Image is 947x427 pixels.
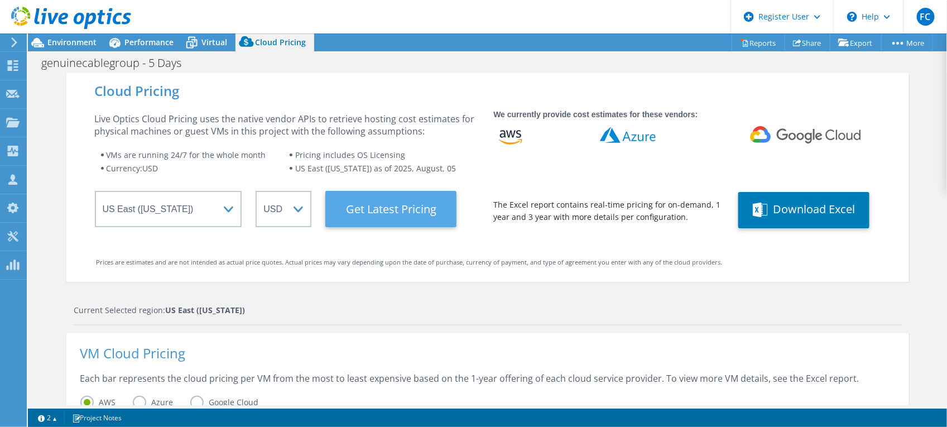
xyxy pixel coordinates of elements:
[881,34,933,51] a: More
[732,34,785,51] a: Reports
[295,163,456,174] span: US East ([US_STATE]) as of 2025, August, 05
[74,304,902,316] div: Current Selected region:
[295,150,405,160] span: Pricing includes OS Licensing
[80,396,133,409] label: AWS
[255,37,306,47] span: Cloud Pricing
[36,57,199,69] h1: genuinecablegroup - 5 Days
[107,163,158,174] span: Currency: USD
[785,34,830,51] a: Share
[493,199,724,223] div: The Excel report contains real-time pricing for on-demand, 1 year and 3 year with more details pe...
[133,396,190,409] label: Azure
[847,12,857,22] svg: \n
[325,191,456,227] button: Get Latest Pricing
[107,150,266,160] span: VMs are running 24/7 for the whole month
[64,411,129,425] a: Project Notes
[493,110,698,119] strong: We currently provide cost estimates for these vendors:
[95,85,881,97] div: Cloud Pricing
[47,37,97,47] span: Environment
[80,372,895,396] div: Each bar represents the cloud pricing per VM from the most to least expensive based on the 1-year...
[165,305,245,315] strong: US East ([US_STATE])
[124,37,174,47] span: Performance
[30,411,65,425] a: 2
[830,34,882,51] a: Export
[95,113,480,137] div: Live Optics Cloud Pricing uses the native vendor APIs to retrieve hosting cost estimates for phys...
[80,347,895,372] div: VM Cloud Pricing
[917,8,935,26] span: FC
[190,396,276,409] label: Google Cloud
[97,256,879,268] div: Prices are estimates and are not intended as actual price quotes. Actual prices may vary dependin...
[201,37,227,47] span: Virtual
[738,192,869,228] button: Download Excel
